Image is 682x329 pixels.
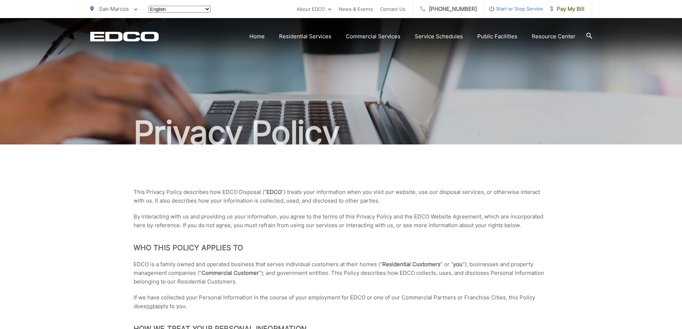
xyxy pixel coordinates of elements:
a: Public Facilities [477,32,517,41]
span: San Marcos [99,5,129,12]
p: If we have collected your Personal Information in the course of your employment for EDCO or one o... [134,293,549,311]
p: This Privacy Policy describes how EDCO Disposal (“ “) treats your information when you visit our ... [134,188,549,205]
h1: Privacy Policy [90,115,592,151]
strong: you [453,261,462,268]
a: Residential Services [279,32,331,41]
a: Service Schedules [415,32,463,41]
a: News & Events [339,5,373,13]
a: Commercial Services [346,32,400,41]
p: By interacting with us and providing us your information, you agree to the terms of this Privacy ... [134,212,549,230]
span: Pay My Bill [550,5,585,13]
p: EDCO is a family owned and operated business that serves individual customers at their homes (“ ”... [134,260,549,286]
strong: Commercial Customer [201,269,259,276]
strong: EDCO [266,189,282,195]
a: About EDCO [297,5,331,13]
span: not [146,303,155,309]
strong: Residential Customers [382,261,440,268]
h2: Who This Policy Applies To [134,243,549,252]
a: Home [249,32,265,41]
a: Contact Us [380,5,405,13]
a: EDCD logo. Return to the homepage. [90,31,159,42]
select: Select a language [148,6,210,13]
a: Resource Center [532,32,575,41]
